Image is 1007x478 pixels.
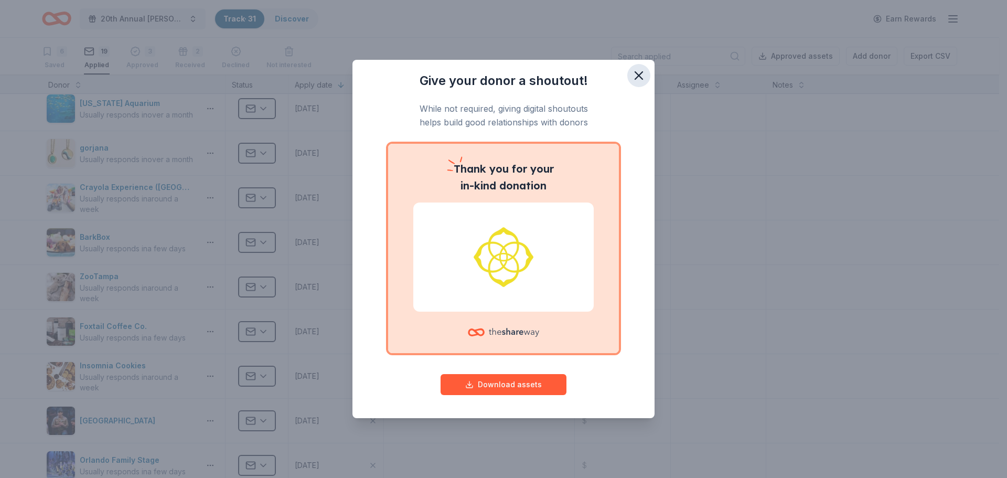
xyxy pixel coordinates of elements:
span: Thank [454,162,486,175]
h3: Give your donor a shoutout! [373,72,634,89]
img: Kendra Scott [426,224,581,291]
button: Download assets [441,374,566,395]
p: you for your in-kind donation [413,161,594,194]
p: While not required, giving digital shoutouts helps build good relationships with donors [373,102,634,130]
